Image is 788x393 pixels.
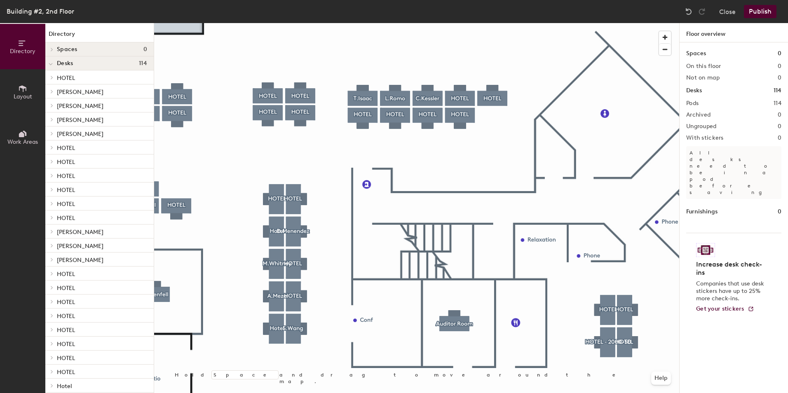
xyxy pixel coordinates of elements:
span: Layout [14,93,32,100]
h2: With stickers [686,135,724,141]
span: HOTEL [57,75,75,82]
h1: 0 [778,207,781,216]
span: HOTEL [57,187,75,194]
span: HOTEL [57,215,75,222]
div: Building #2, 2nd Floor [7,6,74,16]
span: Directory [10,48,35,55]
span: HOTEL [57,355,75,362]
span: HOTEL [57,327,75,334]
span: HOTEL [57,299,75,306]
span: [PERSON_NAME] [57,89,103,96]
h1: Directory [45,30,154,42]
span: Spaces [57,46,77,53]
span: [PERSON_NAME] [57,103,103,110]
button: Help [651,372,671,385]
h4: Increase desk check-ins [696,260,767,277]
p: All desks need to be in a pod before saving [686,146,781,199]
h1: Floor overview [680,23,788,42]
h2: Ungrouped [686,123,717,130]
button: Close [719,5,736,18]
h1: 0 [778,49,781,58]
h2: Archived [686,112,711,118]
span: Get your stickers [696,305,744,312]
span: HOTEL [57,271,75,278]
span: HOTEL [57,285,75,292]
span: [PERSON_NAME] [57,131,103,138]
img: Redo [698,7,706,16]
span: [PERSON_NAME] [57,117,103,124]
img: Undo [685,7,693,16]
span: HOTEL [57,313,75,320]
h2: 0 [778,135,781,141]
span: HOTEL [57,173,75,180]
h2: 0 [778,123,781,130]
h2: 0 [778,112,781,118]
span: HOTEL [57,201,75,208]
span: [PERSON_NAME] [57,243,103,250]
span: [PERSON_NAME] [57,229,103,236]
span: HOTEL [57,369,75,376]
h1: Spaces [686,49,706,58]
h2: 114 [774,100,781,107]
span: HOTEL [57,341,75,348]
h2: On this floor [686,63,721,70]
h1: Furnishings [686,207,718,216]
span: 114 [139,60,147,67]
span: HOTEL [57,145,75,152]
h2: 0 [778,75,781,81]
span: 0 [143,46,147,53]
img: Sticker logo [696,243,715,257]
button: Publish [744,5,776,18]
h2: Pods [686,100,699,107]
h1: Desks [686,86,702,95]
h1: 114 [774,86,781,95]
p: Companies that use desk stickers have up to 25% more check-ins. [696,280,767,302]
span: [PERSON_NAME] [57,257,103,264]
a: Get your stickers [696,306,754,313]
span: Desks [57,60,73,67]
span: Work Areas [7,138,38,145]
h2: Not on map [686,75,720,81]
span: Hotel [57,383,72,390]
span: HOTEL [57,159,75,166]
h2: 0 [778,63,781,70]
